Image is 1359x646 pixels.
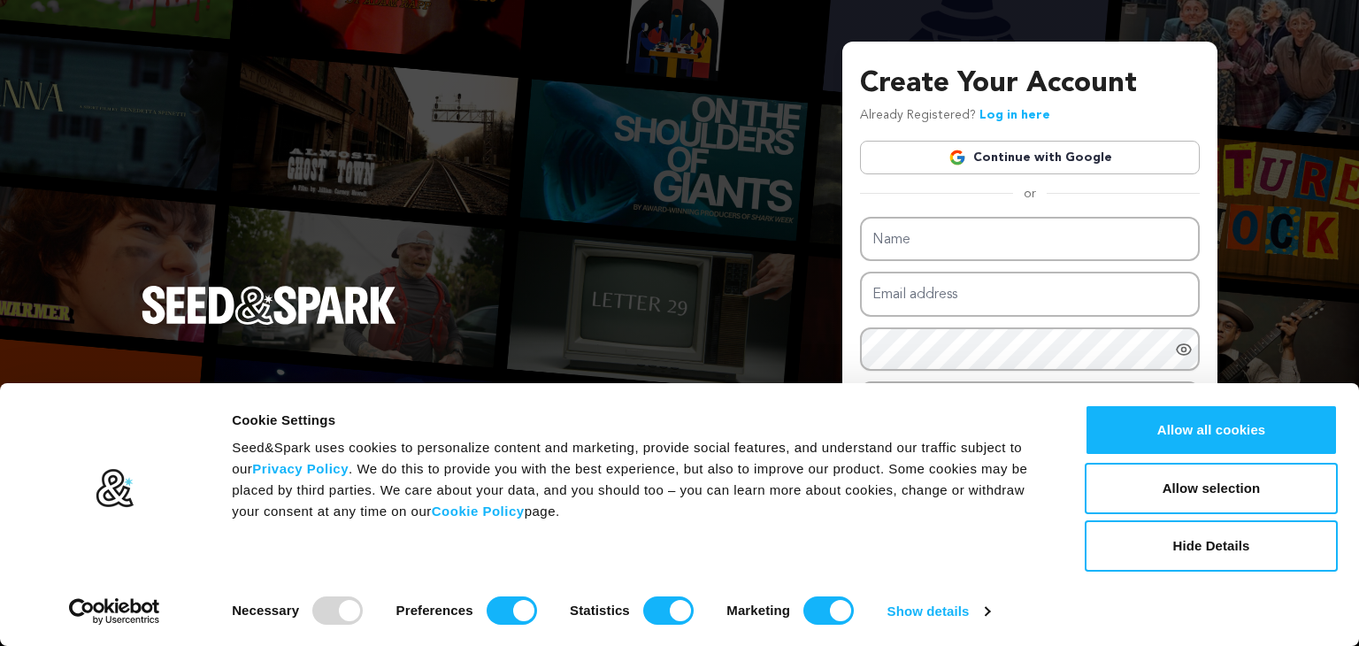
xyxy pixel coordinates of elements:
p: Already Registered? [860,105,1050,127]
strong: Statistics [570,603,630,618]
strong: Necessary [232,603,299,618]
button: Allow selection [1085,463,1338,514]
a: Continue with Google [860,141,1200,174]
strong: Marketing [726,603,790,618]
img: Google logo [948,149,966,166]
a: Show password as plain text. Warning: this will display your password on the screen. [1175,341,1193,358]
input: Name [860,217,1200,262]
div: Seed&Spark uses cookies to personalize content and marketing, provide social features, and unders... [232,437,1045,522]
a: Log in here [979,109,1050,121]
button: Allow all cookies [1085,404,1338,456]
div: Cookie Settings [232,410,1045,431]
h3: Create Your Account [860,63,1200,105]
a: Show details [887,598,990,625]
a: Cookie Policy [432,504,525,519]
button: Hide Details [1085,520,1338,572]
strong: Preferences [396,603,473,618]
img: Seed&Spark Logo [142,286,396,325]
a: Usercentrics Cookiebot - opens in a new window [37,598,192,625]
input: Email address [860,272,1200,317]
span: or [1013,185,1047,203]
img: logo [95,468,134,509]
legend: Consent Selection [231,589,232,590]
a: Seed&Spark Homepage [142,286,396,360]
a: Privacy Policy [252,461,349,476]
